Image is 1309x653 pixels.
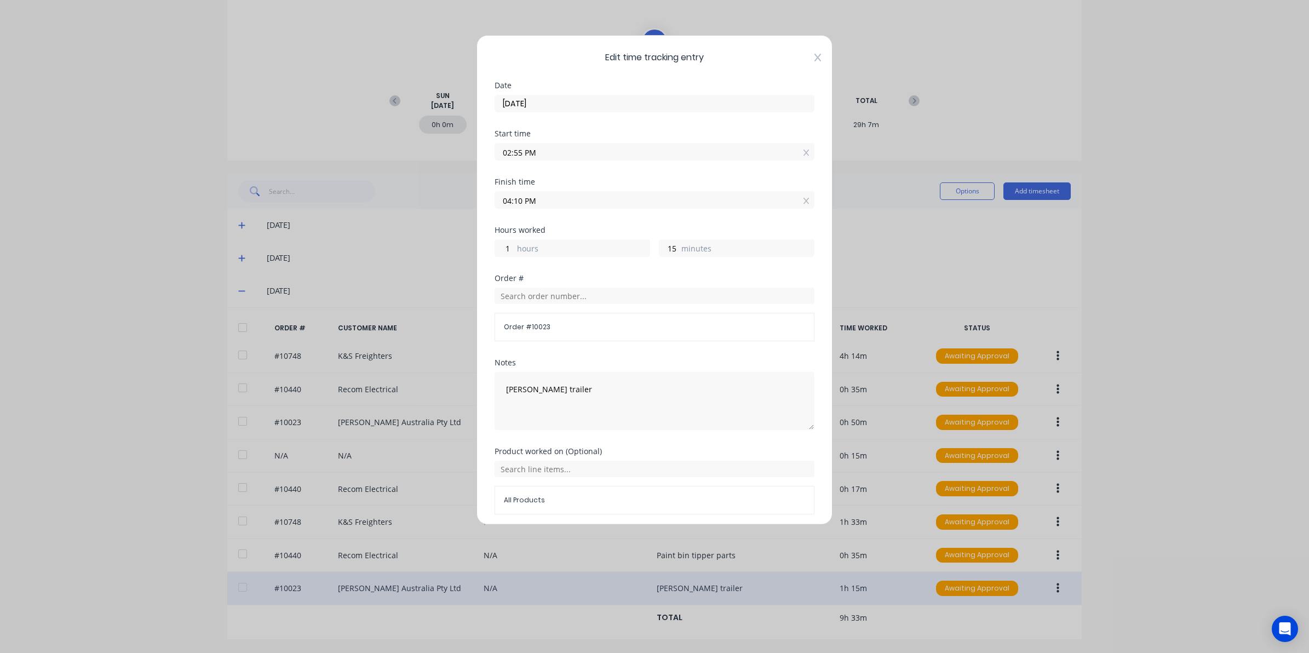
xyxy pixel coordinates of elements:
div: Notes [495,359,814,366]
span: All Products [504,495,805,505]
span: Edit time tracking entry [495,51,814,64]
div: Order # [495,274,814,282]
div: Finish time [495,178,814,186]
div: Start time [495,130,814,138]
label: minutes [681,243,814,256]
div: Product worked on (Optional) [495,448,814,455]
input: 0 [495,240,514,256]
div: Hours worked [495,226,814,234]
div: Date [495,82,814,89]
input: Search line items... [495,461,814,477]
input: Search order number... [495,288,814,304]
label: hours [517,243,650,256]
input: 0 [659,240,679,256]
span: Order # 10023 [504,322,805,332]
textarea: [PERSON_NAME] trailer [495,372,814,430]
div: Open Intercom Messenger [1272,616,1298,642]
